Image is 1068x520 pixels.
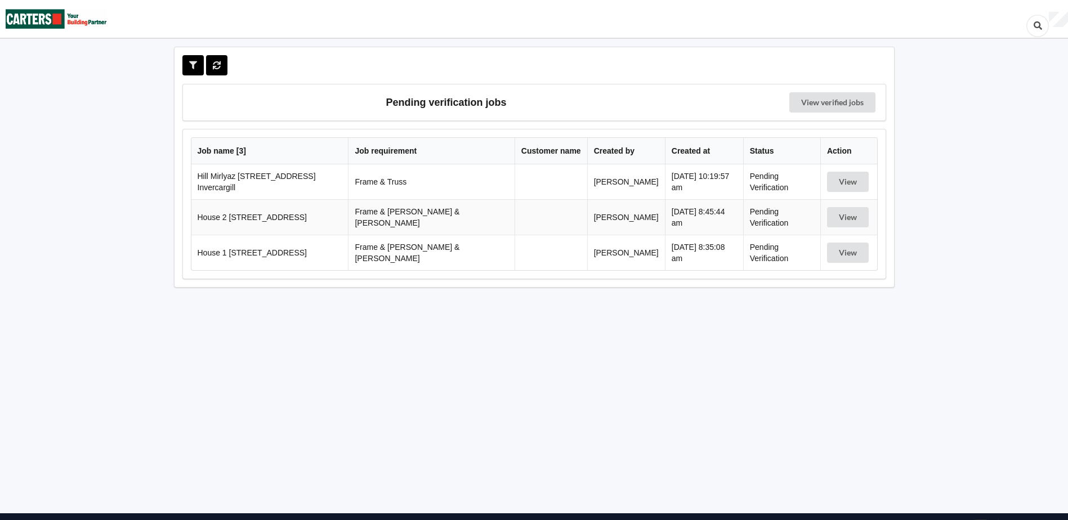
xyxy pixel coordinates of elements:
button: View [827,243,869,263]
td: Frame & [PERSON_NAME] & [PERSON_NAME] [348,199,514,235]
th: Job requirement [348,138,514,164]
a: View [827,248,871,257]
a: View verified jobs [789,92,875,113]
td: [DATE] 10:19:57 am [665,164,743,199]
td: [DATE] 8:35:08 am [665,235,743,270]
td: Frame & Truss [348,164,514,199]
a: View [827,213,871,222]
td: [PERSON_NAME] [587,164,665,199]
td: Pending Verification [743,164,820,199]
td: Frame & [PERSON_NAME] & [PERSON_NAME] [348,235,514,270]
td: [DATE] 8:45:44 am [665,199,743,235]
td: [PERSON_NAME] [587,235,665,270]
img: Carters [6,1,107,37]
h3: Pending verification jobs [191,92,702,113]
div: User Profile [1049,12,1068,28]
button: View [827,207,869,227]
td: Pending Verification [743,199,820,235]
th: Customer name [515,138,587,164]
button: View [827,172,869,192]
td: House 1 [STREET_ADDRESS] [191,235,348,270]
a: View [827,177,871,186]
th: Job name [ 3 ] [191,138,348,164]
th: Created at [665,138,743,164]
td: Hill Mirlyaz [STREET_ADDRESS] Invercargill [191,164,348,199]
th: Status [743,138,820,164]
th: Action [820,138,877,164]
th: Created by [587,138,665,164]
td: House 2 [STREET_ADDRESS] [191,199,348,235]
td: Pending Verification [743,235,820,270]
td: [PERSON_NAME] [587,199,665,235]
